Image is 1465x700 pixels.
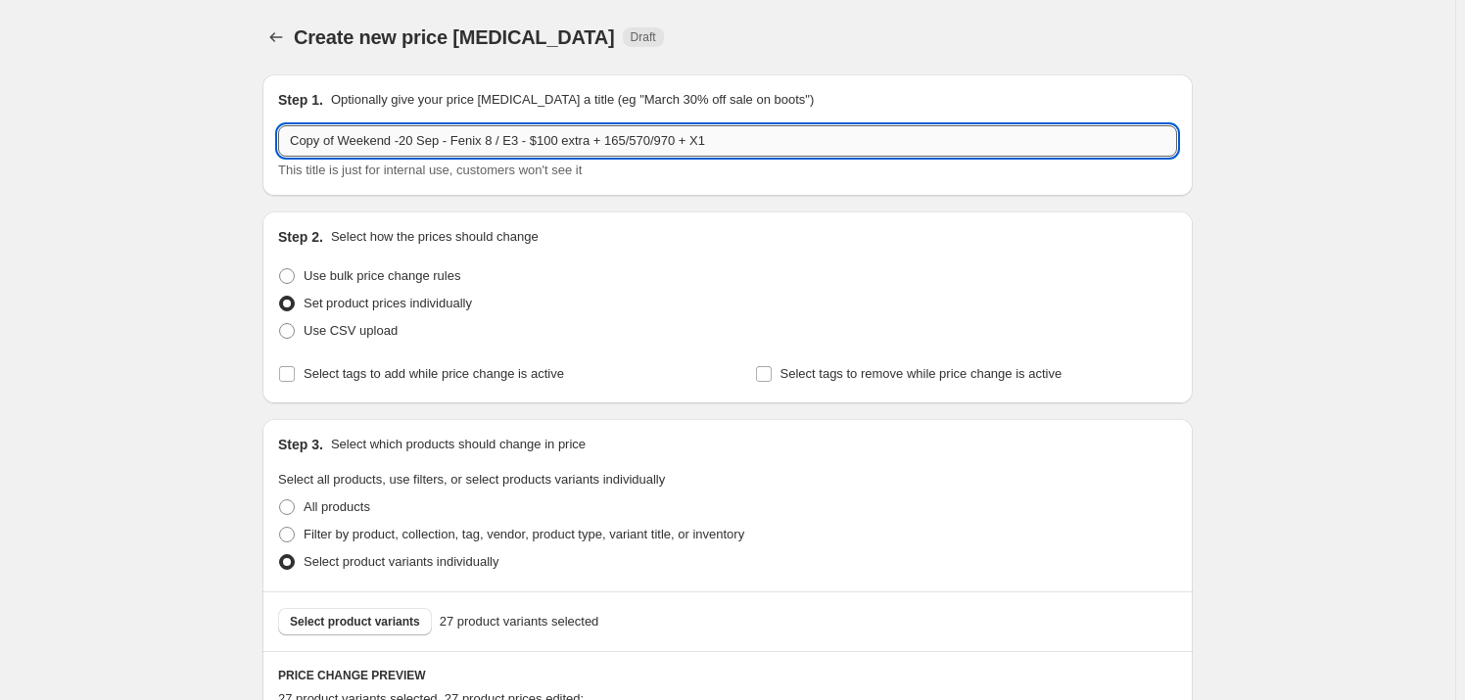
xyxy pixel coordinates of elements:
[262,23,290,51] button: Price change jobs
[304,296,472,310] span: Set product prices individually
[278,608,432,635] button: Select product variants
[631,29,656,45] span: Draft
[278,435,323,454] h2: Step 3.
[440,612,599,631] span: 27 product variants selected
[331,90,814,110] p: Optionally give your price [MEDICAL_DATA] a title (eg "March 30% off sale on boots")
[331,435,586,454] p: Select which products should change in price
[331,227,539,247] p: Select how the prices should change
[278,163,582,177] span: This title is just for internal use, customers won't see it
[304,366,564,381] span: Select tags to add while price change is active
[304,268,460,283] span: Use bulk price change rules
[278,125,1177,157] input: 30% off holiday sale
[278,472,665,487] span: Select all products, use filters, or select products variants individually
[294,26,615,48] span: Create new price [MEDICAL_DATA]
[278,90,323,110] h2: Step 1.
[304,499,370,514] span: All products
[304,554,498,569] span: Select product variants individually
[278,668,1177,683] h6: PRICE CHANGE PREVIEW
[780,366,1063,381] span: Select tags to remove while price change is active
[304,323,398,338] span: Use CSV upload
[290,614,420,630] span: Select product variants
[304,527,744,541] span: Filter by product, collection, tag, vendor, product type, variant title, or inventory
[278,227,323,247] h2: Step 2.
